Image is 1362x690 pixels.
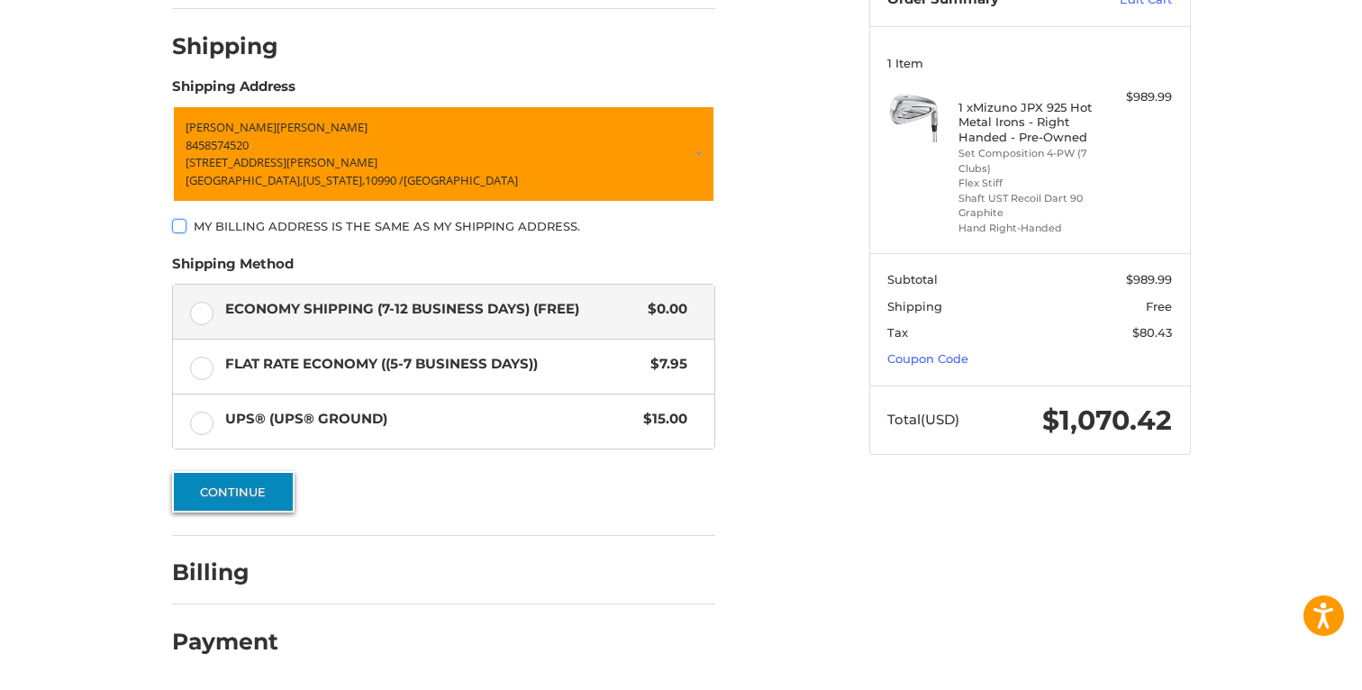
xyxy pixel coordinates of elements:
[225,409,635,430] span: UPS® (UPS® Ground)
[365,172,404,188] span: 10990 /
[172,628,278,656] h2: Payment
[186,154,377,170] span: [STREET_ADDRESS][PERSON_NAME]
[887,325,908,340] span: Tax
[186,119,277,135] span: [PERSON_NAME]
[958,221,1096,236] li: Hand Right-Handed
[1132,325,1172,340] span: $80.43
[887,411,959,428] span: Total (USD)
[1042,404,1172,437] span: $1,070.42
[1126,272,1172,286] span: $989.99
[172,471,295,513] button: Continue
[172,105,715,203] a: Enter or select a different address
[225,299,640,320] span: Economy Shipping (7-12 Business Days) (Free)
[958,146,1096,176] li: Set Composition 4-PW (7 Clubs)
[958,191,1096,221] li: Shaft UST Recoil Dart 90 Graphite
[172,254,294,283] legend: Shipping Method
[1146,299,1172,313] span: Free
[958,176,1096,191] li: Flex Stiff
[1101,88,1172,106] div: $989.99
[887,351,968,366] a: Coupon Code
[277,119,368,135] span: [PERSON_NAME]
[303,172,365,188] span: [US_STATE],
[186,137,249,153] span: 8458574520
[887,272,938,286] span: Subtotal
[172,32,278,60] h2: Shipping
[172,558,277,586] h2: Billing
[172,219,715,233] label: My billing address is the same as my shipping address.
[887,299,942,313] span: Shipping
[887,56,1172,70] h3: 1 Item
[640,299,688,320] span: $0.00
[225,354,642,375] span: Flat Rate Economy ((5-7 Business Days))
[958,100,1096,144] h4: 1 x Mizuno JPX 925 Hot Metal Irons - Right Handed - Pre-Owned
[172,77,295,105] legend: Shipping Address
[635,409,688,430] span: $15.00
[642,354,688,375] span: $7.95
[186,172,303,188] span: [GEOGRAPHIC_DATA],
[404,172,518,188] span: [GEOGRAPHIC_DATA]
